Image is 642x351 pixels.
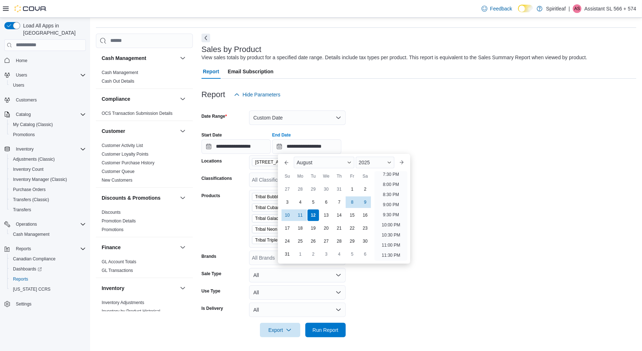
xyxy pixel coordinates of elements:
button: Inventory Count [7,164,89,174]
label: Start Date [202,132,222,138]
div: day-1 [295,248,306,260]
div: Discounts & Promotions [96,208,193,237]
div: day-4 [295,196,306,208]
a: Inventory by Product Historical [102,309,160,314]
span: Operations [13,220,86,229]
span: Customer Queue [102,169,134,174]
span: Cash Management [10,230,86,239]
div: Mo [295,170,306,182]
label: Date Range [202,113,227,119]
label: Classifications [202,175,232,181]
div: day-17 [282,222,293,234]
div: day-28 [295,183,306,195]
div: day-21 [333,222,345,234]
div: day-15 [346,209,358,221]
div: day-14 [333,209,345,221]
div: day-8 [346,196,358,208]
a: Customers [13,96,40,104]
div: day-11 [295,209,306,221]
button: Discounts & Promotions [102,194,177,201]
a: Users [10,81,27,90]
div: day-22 [346,222,358,234]
input: Press the down key to open a popover containing a calendar. [202,139,271,154]
span: Adjustments (Classic) [10,155,86,164]
span: GL Transactions [102,268,133,273]
li: 11:30 PM [379,251,403,260]
a: Cash Out Details [102,79,134,84]
label: Locations [202,158,222,164]
a: GL Account Totals [102,259,136,264]
button: Purchase Orders [7,185,89,195]
button: Users [7,80,89,90]
li: 11:00 PM [379,241,403,250]
span: Adjustments (Classic) [13,156,55,162]
button: Customer [178,127,187,135]
span: 566 - Spiritleaf Milner Ave (Scarborough) [252,158,320,166]
span: AS [574,4,580,13]
div: day-30 [359,235,371,247]
span: Promotion Details [102,218,136,224]
span: Tribal Neon Sunshine Live Resin Cartridge - 1g [252,225,320,233]
div: day-1 [346,183,358,195]
button: Promotions [7,130,89,140]
button: Catalog [13,110,34,119]
span: Report [203,64,219,79]
div: Customer [96,141,193,187]
button: Users [13,71,30,79]
label: Brands [202,253,216,259]
a: Promotions [102,227,124,232]
span: Transfers [13,207,31,213]
span: Canadian Compliance [10,255,86,263]
button: Run Report [305,323,346,337]
button: Compliance [178,95,187,103]
span: Reports [13,244,86,253]
p: Spiritleaf [546,4,566,13]
div: Compliance [96,109,193,121]
button: Finance [178,243,187,252]
div: day-9 [359,196,371,208]
div: Th [333,170,345,182]
span: August [297,160,313,165]
h3: Discounts & Promotions [102,194,160,201]
span: Inventory [13,145,86,153]
a: Canadian Compliance [10,255,58,263]
button: Home [1,55,89,66]
div: day-29 [307,183,319,195]
span: OCS Transaction Submission Details [102,110,173,116]
div: day-7 [333,196,345,208]
span: Discounts [102,209,121,215]
div: day-6 [320,196,332,208]
span: Run Report [313,326,338,334]
div: Finance [96,257,193,278]
a: Dashboards [10,265,45,273]
button: Hide Parameters [231,87,283,102]
label: Products [202,193,220,199]
span: Reports [16,246,31,252]
button: Custom Date [249,110,346,125]
h3: Inventory [102,285,124,292]
span: Transfers [10,205,86,214]
label: Sale Type [202,271,221,277]
a: My Catalog (Classic) [10,120,56,129]
span: Purchase Orders [10,185,86,194]
span: Catalog [16,112,31,117]
button: Compliance [102,95,177,103]
button: Operations [1,219,89,229]
a: Inventory Manager (Classic) [10,175,70,184]
span: [US_STATE] CCRS [13,286,50,292]
a: Reports [10,275,31,283]
a: Discounts [102,210,121,215]
div: Tu [307,170,319,182]
a: Promotion Details [102,218,136,224]
button: Discounts & Promotions [178,194,187,202]
label: End Date [272,132,291,138]
div: day-10 [282,209,293,221]
div: day-13 [320,209,332,221]
div: day-3 [320,248,332,260]
span: Customer Activity List [102,143,143,148]
span: Users [13,82,24,88]
span: Dashboards [10,265,86,273]
span: Inventory Manager (Classic) [10,175,86,184]
div: View sales totals by product for a specified date range. Details include tax types per product. T... [202,54,587,61]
